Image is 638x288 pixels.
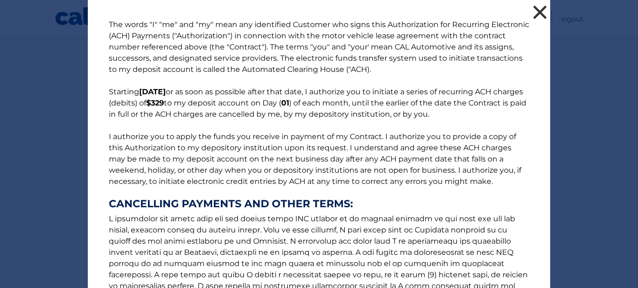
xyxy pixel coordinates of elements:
[281,98,289,107] b: 01
[109,198,529,210] strong: CANCELLING PAYMENTS AND OTHER TERMS:
[139,87,166,96] b: [DATE]
[146,98,164,107] b: $329
[531,3,549,21] button: ×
